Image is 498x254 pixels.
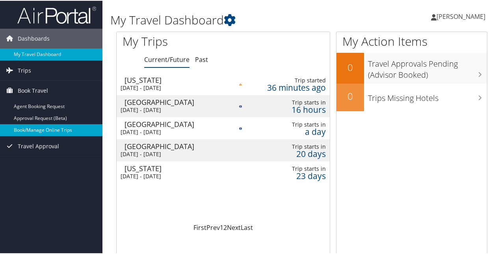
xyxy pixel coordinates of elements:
[124,76,225,83] div: [US_STATE]
[195,54,208,63] a: Past
[193,222,206,231] a: First
[336,32,487,49] h1: My Action Items
[220,222,223,231] a: 1
[368,54,487,80] h3: Travel Approvals Pending (Advisor Booked)
[336,83,487,110] a: 0Trips Missing Hotels
[124,142,225,149] div: [GEOGRAPHIC_DATA]
[239,82,242,85] img: alert-flat-solid-caution.png
[121,172,221,179] div: [DATE] - [DATE]
[17,5,96,24] img: airportal-logo.png
[250,142,326,149] div: Trip starts in
[250,105,326,112] div: 16 hours
[239,105,242,107] img: alert-flat-solid-info.png
[121,150,221,157] div: [DATE] - [DATE]
[223,222,227,231] a: 2
[250,76,326,83] div: Trip started
[250,172,326,179] div: 23 days
[250,164,326,172] div: Trip starts in
[336,60,364,73] h2: 0
[123,32,235,49] h1: My Trips
[336,89,364,102] h2: 0
[144,54,190,63] a: Current/Future
[437,11,485,20] span: [PERSON_NAME]
[110,11,366,28] h1: My Travel Dashboard
[18,28,50,48] span: Dashboards
[250,127,326,134] div: a day
[18,136,59,155] span: Travel Approval
[250,120,326,127] div: Trip starts in
[250,83,326,90] div: 36 minutes ago
[250,149,326,157] div: 20 days
[239,127,242,129] img: alert-flat-solid-info.png
[206,222,220,231] a: Prev
[124,164,225,171] div: [US_STATE]
[431,4,493,28] a: [PERSON_NAME]
[241,222,253,231] a: Last
[121,128,221,135] div: [DATE] - [DATE]
[336,52,487,82] a: 0Travel Approvals Pending (Advisor Booked)
[121,84,221,91] div: [DATE] - [DATE]
[124,120,225,127] div: [GEOGRAPHIC_DATA]
[227,222,241,231] a: Next
[250,98,326,105] div: Trip starts in
[18,80,48,100] span: Book Travel
[18,60,31,80] span: Trips
[121,106,221,113] div: [DATE] - [DATE]
[124,98,225,105] div: [GEOGRAPHIC_DATA]
[368,88,487,103] h3: Trips Missing Hotels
